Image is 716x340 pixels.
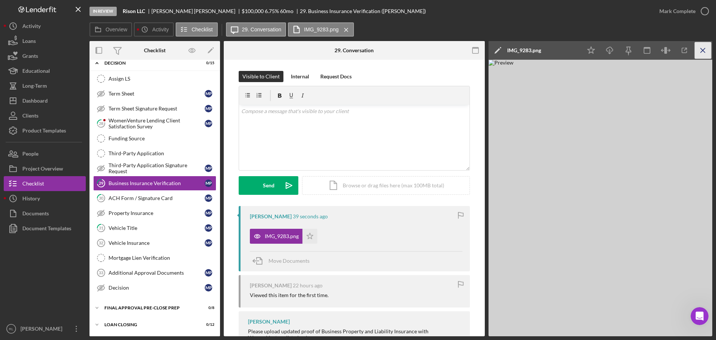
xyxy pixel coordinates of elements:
div: Clients [22,108,38,125]
label: Checklist [192,26,213,32]
div: M P [205,284,212,291]
div: M P [205,224,212,232]
tspan: 30 [99,196,104,200]
iframe: Intercom live chat [691,307,709,325]
div: Product Templates [22,123,66,140]
div: Business Insurance Verification [109,180,205,186]
button: Clients [4,108,86,123]
div: 29. Conversation [335,47,374,53]
button: Checklist [4,176,86,191]
tspan: 32 [99,241,103,245]
div: Vehicle Title [109,225,205,231]
time: 2025-09-24 00:40 [293,283,323,288]
div: Long-Term [22,78,47,95]
button: Visible to Client [239,71,283,82]
button: Activity [134,22,173,37]
div: History [22,191,40,208]
div: Project Overview [22,161,63,178]
button: Send [239,176,298,195]
div: 0 / 8 [201,306,214,310]
a: Document Templates [4,221,86,236]
label: Overview [106,26,127,32]
a: Educational [4,63,86,78]
button: Mark Complete [652,4,712,19]
a: People [4,146,86,161]
button: Dashboard [4,93,86,108]
div: M P [205,269,212,277]
span: Move Documents [268,258,310,264]
button: Documents [4,206,86,221]
div: IMG_9283.png [507,47,541,53]
div: In Review [89,7,117,16]
button: 29. Conversation [226,22,286,37]
div: Request Docs [320,71,352,82]
div: Checklist [144,47,166,53]
div: Documents [22,206,49,223]
button: Overview [89,22,132,37]
button: Move Documents [250,252,317,270]
div: [PERSON_NAME] [19,321,67,338]
div: Final Approval Pre-Close Prep [104,306,196,310]
div: Decision [109,285,205,291]
div: M P [205,239,212,247]
div: M P [205,209,212,217]
div: ACH Form / Signature Card [109,195,205,201]
div: Loan Closing [104,322,196,327]
time: 2025-09-24 22:45 [293,213,328,219]
div: WomenVenture Lending Client Satisfaction Survey [109,118,205,130]
button: Request Docs [317,71,355,82]
div: Mortgage Lien Verification [109,255,216,261]
a: Term SheetMP [93,86,216,101]
button: Project Overview [4,161,86,176]
div: 60 mo [280,8,293,14]
a: 29Business Insurance VerificationMP [93,176,216,191]
b: Rison LLC [123,8,145,14]
div: People [22,146,38,163]
div: M P [205,120,212,127]
div: [PERSON_NAME] [248,319,290,325]
div: M P [205,194,212,202]
label: 29. Conversation [242,26,282,32]
div: M P [205,180,212,187]
a: Assign LS [93,71,216,86]
div: Assign LS [109,76,216,82]
span: $100,000 [242,8,264,14]
label: Activity [152,26,169,32]
button: History [4,191,86,206]
div: M P [205,165,212,172]
div: M P [205,90,212,97]
tspan: 31 [99,225,103,230]
div: 6.75 % [265,8,279,14]
button: Grants [4,49,86,63]
button: Long-Term [4,78,86,93]
button: Checklist [176,22,218,37]
div: Decision [104,61,196,65]
img: Preview [489,60,712,336]
div: Additional Approval Documents [109,270,205,276]
div: Checklist [22,176,44,193]
div: Term Sheet Signature Request [109,106,205,112]
a: 28WomenVenture Lending Client Satisfaction SurveyMP [93,116,216,131]
div: Dashboard [22,93,48,110]
div: 0 / 15 [201,61,214,65]
div: Document Templates [22,221,71,238]
button: Loans [4,34,86,49]
a: Third-Party Application [93,146,216,161]
div: M P [205,105,212,112]
a: Term Sheet Signature RequestMP [93,101,216,116]
button: Product Templates [4,123,86,138]
div: 0 / 12 [201,322,214,327]
div: Viewed this item for the first time. [250,292,329,298]
a: 30ACH Form / Signature CardMP [93,191,216,206]
div: IMG_9283.png [265,233,299,239]
button: Activity [4,19,86,34]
